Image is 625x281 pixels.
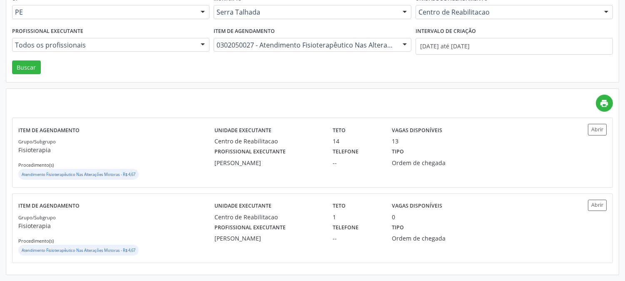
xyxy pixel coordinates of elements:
i: print [600,99,609,108]
span: 0302050027 - Atendimento Fisioterapêutico Nas Alterações Motoras [217,41,394,49]
p: Fisioterapia [18,146,214,154]
label: Intervalo de criação [416,25,476,38]
span: Todos os profissionais [15,41,192,49]
div: -- [333,234,380,243]
small: Procedimento(s) [18,162,54,168]
span: Serra Talhada [217,8,394,16]
div: 0 [392,213,395,221]
div: [PERSON_NAME] [214,158,321,167]
div: [PERSON_NAME] [214,234,321,243]
button: Abrir [588,124,607,135]
label: Item de agendamento [214,25,275,38]
label: Profissional executante [12,25,83,38]
small: Atendimento Fisioterapêutico Nas Alterações Motoras - R$ 4,67 [22,248,135,253]
small: Procedimento(s) [18,238,54,244]
span: Centro de Reabilitacao [418,8,596,16]
div: -- [333,158,380,167]
label: Item de agendamento [18,200,80,213]
div: Centro de Reabilitacao [214,137,321,146]
label: Profissional executante [214,146,286,158]
a: print [596,95,613,112]
small: Grupo/Subgrupo [18,214,56,221]
span: PE [15,8,192,16]
div: Centro de Reabilitacao [214,213,321,221]
label: Unidade executante [214,124,271,137]
label: Telefone [333,221,359,234]
label: Vagas disponíveis [392,124,442,137]
label: Unidade executante [214,200,271,213]
small: Atendimento Fisioterapêutico Nas Alterações Motoras - R$ 4,67 [22,172,135,177]
button: Buscar [12,60,41,75]
label: Profissional executante [214,221,286,234]
label: Item de agendamento [18,124,80,137]
label: Tipo [392,221,404,234]
label: Teto [333,124,346,137]
div: Ordem de chegada [392,234,469,243]
div: 13 [392,137,398,146]
div: 1 [333,213,380,221]
label: Tipo [392,146,404,158]
div: 14 [333,137,380,146]
p: Fisioterapia [18,221,214,230]
label: Telefone [333,146,359,158]
button: Abrir [588,200,607,211]
div: Ordem de chegada [392,158,469,167]
input: Selecione um intervalo [416,38,613,55]
label: Teto [333,200,346,213]
small: Grupo/Subgrupo [18,138,56,145]
label: Vagas disponíveis [392,200,442,213]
